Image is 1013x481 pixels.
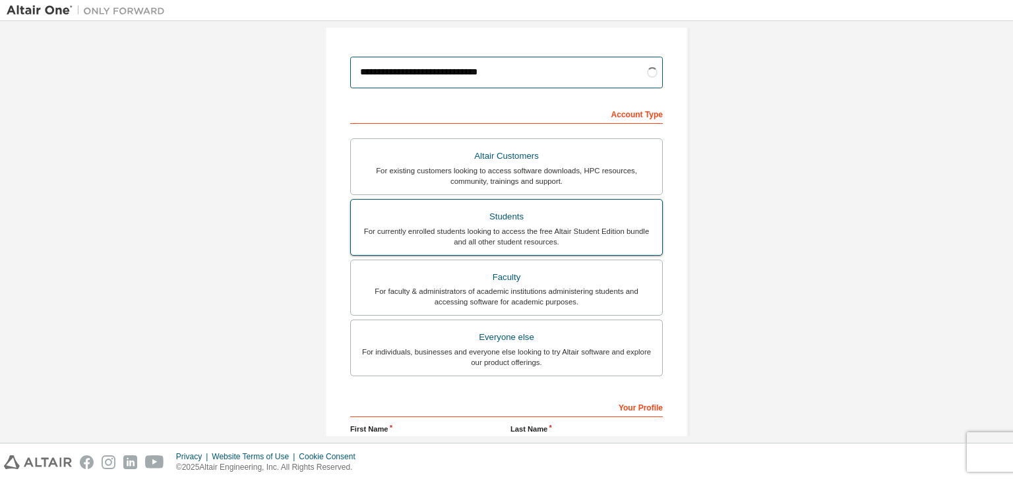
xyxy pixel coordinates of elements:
div: Website Terms of Use [212,451,299,462]
div: Everyone else [359,328,654,347]
label: Last Name [510,424,663,434]
div: For individuals, businesses and everyone else looking to try Altair software and explore our prod... [359,347,654,368]
img: linkedin.svg [123,455,137,469]
label: First Name [350,424,503,434]
div: For faculty & administrators of academic institutions administering students and accessing softwa... [359,286,654,307]
img: Altair One [7,4,171,17]
img: facebook.svg [80,455,94,469]
div: For currently enrolled students looking to access the free Altair Student Edition bundle and all ... [359,226,654,247]
div: Faculty [359,268,654,287]
div: Cookie Consent [299,451,363,462]
div: For existing customers looking to access software downloads, HPC resources, community, trainings ... [359,165,654,186]
img: youtube.svg [145,455,164,469]
img: altair_logo.svg [4,455,72,469]
div: Privacy [176,451,212,462]
p: © 2025 Altair Engineering, Inc. All Rights Reserved. [176,462,363,473]
div: Students [359,208,654,226]
img: instagram.svg [102,455,115,469]
div: Account Type [350,103,663,124]
div: Your Profile [350,396,663,417]
div: Altair Customers [359,147,654,165]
